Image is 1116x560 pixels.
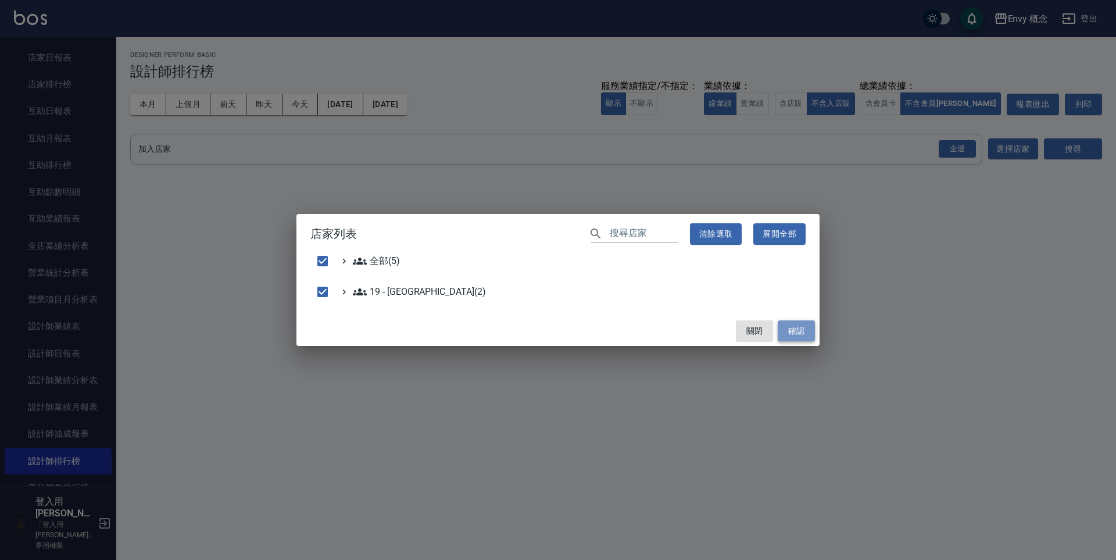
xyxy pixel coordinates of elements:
[610,226,678,242] input: 搜尋店家
[778,320,815,342] button: 確認
[353,285,486,299] span: 19 - [GEOGRAPHIC_DATA](2)
[296,214,820,254] h2: 店家列表
[690,223,742,245] button: 清除選取
[353,254,400,268] span: 全部(5)
[736,320,773,342] button: 關閉
[753,223,806,245] button: 展開全部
